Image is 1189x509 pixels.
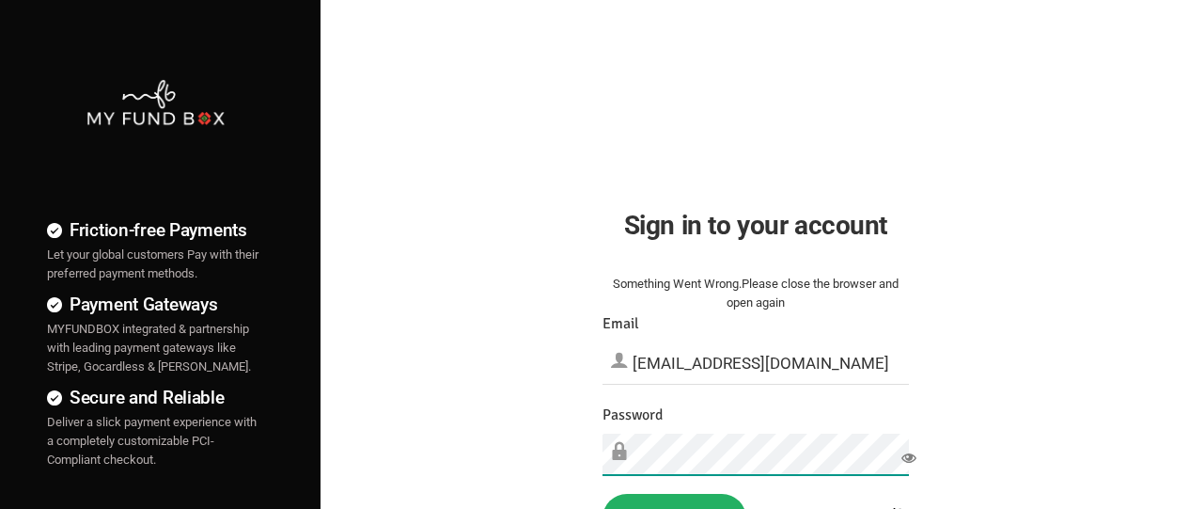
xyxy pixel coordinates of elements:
span: Let your global customers Pay with their preferred payment methods. [47,247,258,280]
div: Something Went Wrong.Please close the browser and open again [602,275,909,312]
label: Password [602,404,663,427]
span: Deliver a slick payment experience with a completely customizable PCI-Compliant checkout. [47,415,257,467]
h4: Payment Gateways [47,291,264,318]
label: Email [602,312,639,336]
span: MYFUNDBOX integrated & partnership with leading payment gateways like Stripe, Gocardless & [PERSO... [47,322,251,374]
h2: Sign in to your account [602,205,909,246]
h4: Secure and Reliable [47,384,264,411]
h4: Friction-free Payments [47,216,264,244]
img: mfbwhite.png [86,78,226,127]
input: Email [602,342,909,384]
